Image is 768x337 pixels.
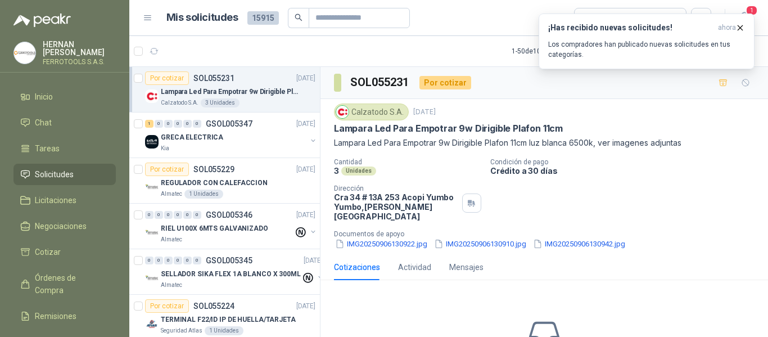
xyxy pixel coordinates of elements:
p: GRECA ELECTRICA [161,132,223,143]
p: [DATE] [413,107,436,118]
a: Cotizar [13,241,116,263]
div: 3 Unidades [201,98,240,107]
a: Por cotizarSOL055229[DATE] Company LogoREGULADOR CON CALEFACCIONAlmatec1 Unidades [129,158,320,204]
div: 1 [145,120,153,128]
img: Company Logo [145,226,159,240]
div: 1 Unidades [184,190,223,199]
img: Company Logo [14,42,35,64]
p: Cra 34 # 13A 253 Acopi Yumbo Yumbo , [PERSON_NAME][GEOGRAPHIC_DATA] [334,192,458,221]
div: 0 [183,211,192,219]
a: 0 0 0 0 0 0 GSOL005345[DATE] Company LogoSELLADOR SIKA FLEX 1A BLANCO X 300MLAlmatec [145,254,325,290]
p: 3 [334,166,339,176]
a: 0 0 0 0 0 0 GSOL005346[DATE] Company LogoRIEL U100X 6MTS GALVANIZADOAlmatec [145,208,318,244]
p: [DATE] [296,73,315,84]
a: Solicitudes [13,164,116,185]
button: IMG20250906130922.jpg [334,238,428,250]
div: Todas [581,12,605,24]
h3: ¡Has recibido nuevas solicitudes! [548,23,713,33]
div: 0 [193,257,201,264]
span: Órdenes de Compra [35,272,105,296]
div: 1 - 50 de 10330 [512,42,589,60]
div: Unidades [341,167,376,176]
div: 1 Unidades [205,326,243,335]
span: Solicitudes [35,168,74,181]
p: Cantidad [334,158,481,166]
img: Company Logo [145,317,159,331]
div: Por cotizar [145,299,189,313]
a: Remisiones [13,305,116,327]
a: Órdenes de Compra [13,267,116,301]
p: Lampara Led Para Empotrar 9w Dirigible Plafon 11cm luz blanca 6500k, ver imagenes adjuntas [334,137,755,149]
p: [DATE] [296,164,315,175]
a: Inicio [13,86,116,107]
img: Company Logo [145,89,159,103]
span: 15915 [247,11,279,25]
div: Por cotizar [145,163,189,176]
span: ahora [718,23,736,33]
p: Kia [161,144,169,153]
p: [DATE] [296,301,315,312]
p: REGULADOR CON CALEFACCION [161,178,268,188]
div: 0 [155,211,163,219]
p: Condición de pago [490,158,764,166]
div: 0 [164,257,173,264]
p: HERNAN [PERSON_NAME] [43,41,116,56]
a: Tareas [13,138,116,159]
h3: SOL055231 [350,74,410,91]
p: [DATE] [304,255,323,266]
p: Almatec [161,190,182,199]
div: Por cotizar [145,71,189,85]
div: 0 [155,120,163,128]
p: [DATE] [296,210,315,221]
p: SOL055224 [193,302,234,310]
a: Negociaciones [13,215,116,237]
p: Dirección [334,185,458,192]
img: Logo peakr [13,14,71,27]
p: SOL055231 [193,74,234,82]
p: Seguridad Atlas [161,326,202,335]
a: 1 0 0 0 0 0 GSOL005347[DATE] Company LogoGRECA ELECTRICAKia [145,117,318,153]
p: Crédito a 30 días [490,166,764,176]
img: Company Logo [145,272,159,285]
div: Actividad [398,261,431,273]
div: 0 [145,211,153,219]
button: IMG20250906130942.jpg [532,238,626,250]
button: IMG20250906130910.jpg [433,238,527,250]
h1: Mis solicitudes [166,10,238,26]
p: GSOL005345 [206,257,252,264]
span: Tareas [35,142,60,155]
div: Cotizaciones [334,261,380,273]
p: Lampara Led Para Empotrar 9w Dirigible Plafon 11cm [334,123,563,134]
div: 0 [155,257,163,264]
p: GSOL005347 [206,120,252,128]
div: 0 [174,120,182,128]
span: Cotizar [35,246,61,258]
div: 0 [145,257,153,264]
div: 0 [193,120,201,128]
p: [DATE] [296,119,315,129]
div: 0 [174,257,182,264]
p: RIEL U100X 6MTS GALVANIZADO [161,223,268,234]
button: ¡Has recibido nuevas solicitudes!ahora Los compradores han publicado nuevas solicitudes en tus ca... [539,14,755,69]
span: Licitaciones [35,194,76,206]
img: Company Logo [145,181,159,194]
p: Almatec [161,281,182,290]
button: 1 [734,8,755,28]
p: Documentos de apoyo [334,230,764,238]
p: Lampara Led Para Empotrar 9w Dirigible Plafon 11cm [161,87,301,97]
p: Almatec [161,235,182,244]
div: 0 [174,211,182,219]
span: Chat [35,116,52,129]
div: Calzatodo S.A. [334,104,409,120]
div: Por cotizar [419,76,471,89]
div: 0 [164,120,173,128]
a: Licitaciones [13,190,116,211]
img: Company Logo [336,106,349,118]
span: Inicio [35,91,53,103]
p: FERROTOOLS S.A.S. [43,59,116,65]
p: TERMINAL F22/ID IP DE HUELLA/TARJETA [161,314,296,325]
p: Calzatodo S.A. [161,98,198,107]
div: 0 [193,211,201,219]
div: Mensajes [449,261,484,273]
p: SOL055229 [193,165,234,173]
